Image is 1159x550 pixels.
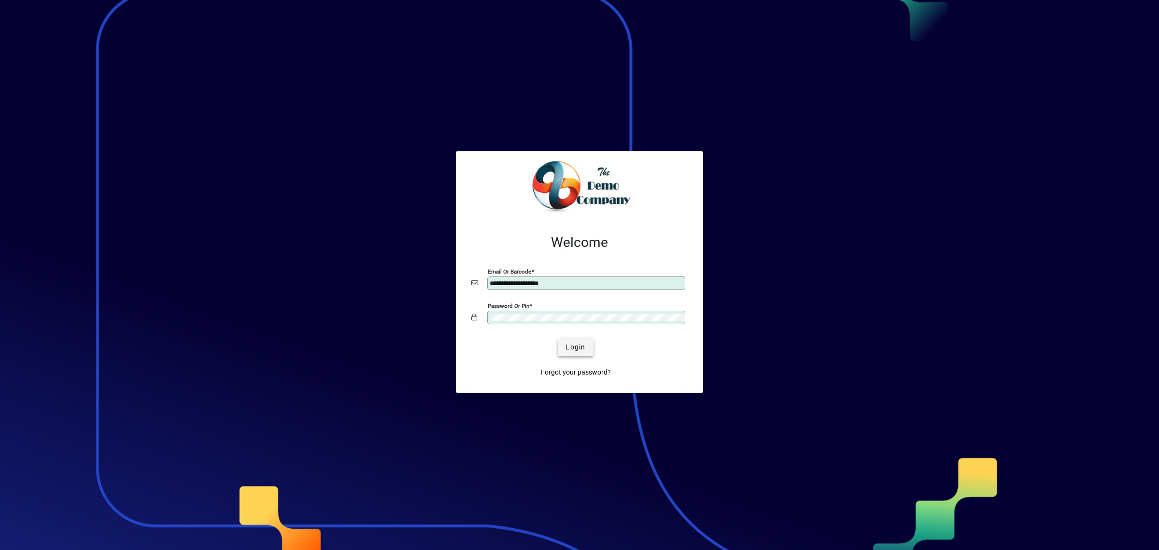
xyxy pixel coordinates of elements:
[558,339,593,356] button: Login
[488,302,529,309] mat-label: Password or Pin
[488,268,531,275] mat-label: Email or Barcode
[537,364,615,381] a: Forgot your password?
[565,342,585,352] span: Login
[471,234,688,251] h2: Welcome
[541,367,611,377] span: Forgot your password?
